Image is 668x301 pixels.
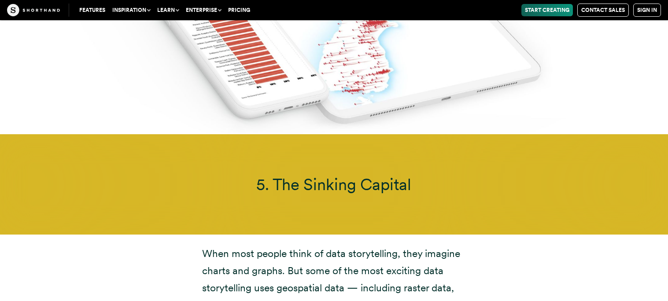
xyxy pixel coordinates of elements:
button: Enterprise [182,4,225,16]
a: Contact Sales [577,4,629,17]
button: Inspiration [109,4,154,16]
img: The Craft [7,4,60,16]
a: Pricing [225,4,254,16]
a: Sign in [633,4,661,17]
a: Features [76,4,109,16]
a: Start Creating [521,4,573,16]
span: 5. The Sinking Capital [256,175,411,194]
button: Learn [154,4,182,16]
